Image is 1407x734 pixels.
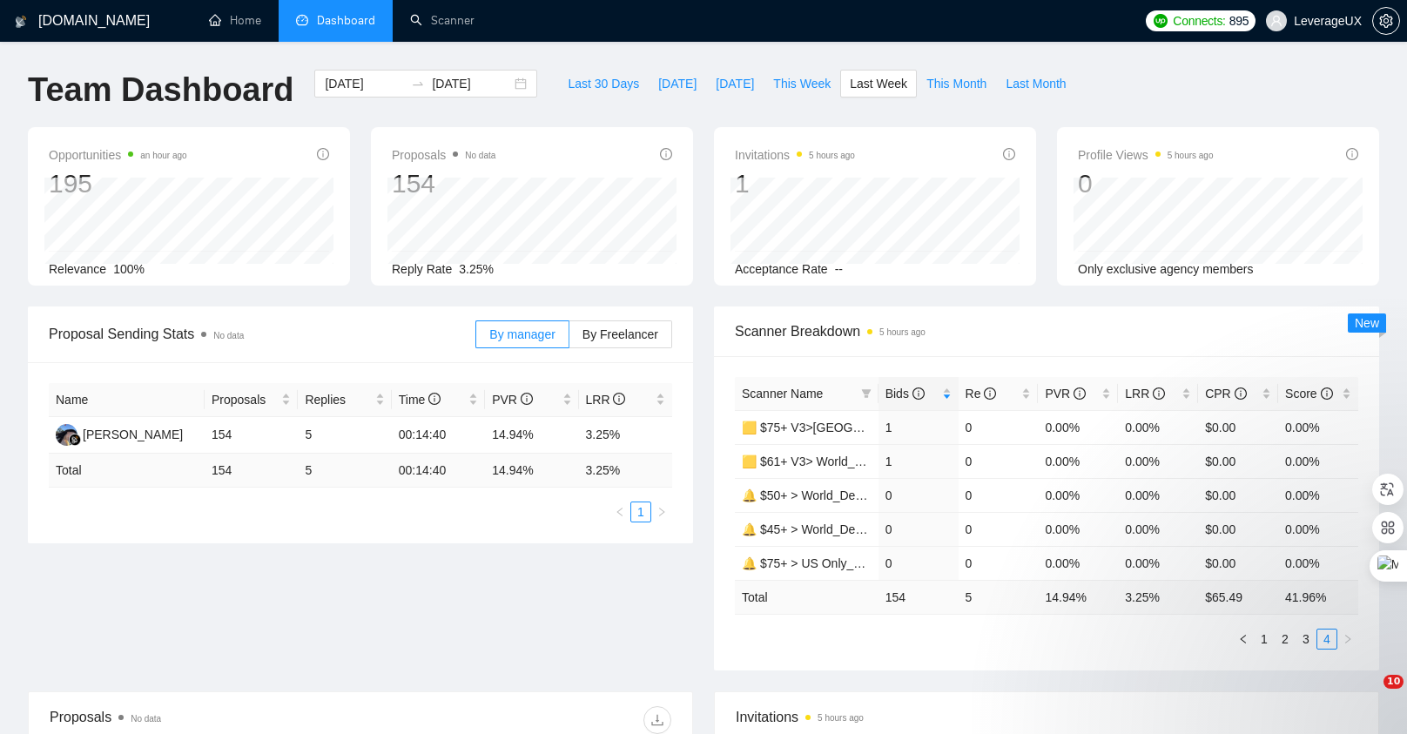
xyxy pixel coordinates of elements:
span: 895 [1229,11,1249,30]
span: 3.25% [459,262,494,276]
span: New [1355,316,1379,330]
td: 154 [879,580,959,614]
span: Time [399,393,441,407]
td: 0 [879,546,959,580]
span: Opportunities [49,145,187,165]
button: Last 30 Days [558,70,649,98]
th: Proposals [205,383,298,417]
a: 🔔 $45+ > World_Design+Dev_General [742,522,957,536]
span: dashboard [296,14,308,26]
td: 0.00% [1038,444,1118,478]
td: 5 [298,454,391,488]
span: info-circle [912,387,925,400]
span: Score [1285,387,1332,401]
span: Re [966,387,997,401]
span: Acceptance Rate [735,262,828,276]
td: 0 [959,444,1039,478]
a: homeHome [209,13,261,28]
span: info-circle [317,148,329,160]
a: AA[PERSON_NAME] [56,427,183,441]
li: 1 [630,502,651,522]
a: 🔔 $50+ > World_Design Only_General [742,488,956,502]
span: info-circle [660,148,672,160]
button: [DATE] [706,70,764,98]
span: info-circle [613,393,625,405]
td: 00:14:40 [392,417,485,454]
td: $0.00 [1198,512,1278,546]
td: 0 [959,512,1039,546]
td: 0.00% [1038,546,1118,580]
td: 0 [959,478,1039,512]
span: -- [835,262,843,276]
span: swap-right [411,77,425,91]
span: Invitations [736,706,1357,728]
div: 195 [49,167,187,200]
td: 5 [298,417,391,454]
td: 14.94 % [485,454,578,488]
td: 0.00% [1118,546,1198,580]
td: 14.94 % [1038,580,1118,614]
span: filter [858,380,875,407]
td: 154 [205,417,298,454]
a: 🔔 $75+ > US Only_Design Only_General [742,556,970,570]
span: This Week [773,74,831,93]
span: Proposals [212,390,278,409]
span: Last Month [1006,74,1066,93]
span: info-circle [1346,148,1358,160]
div: 154 [392,167,495,200]
span: Last Week [850,74,907,93]
span: Profile Views [1078,145,1214,165]
td: Total [49,454,205,488]
button: [DATE] [649,70,706,98]
td: 0.00% [1278,444,1358,478]
button: download [643,706,671,734]
td: 0.00% [1038,478,1118,512]
a: 🟨 $75+ V3>[GEOGRAPHIC_DATA]+[GEOGRAPHIC_DATA] Only_Tony-UX/UI_General [742,421,1222,434]
span: Invitations [735,145,855,165]
button: Last Week [840,70,917,98]
span: info-circle [984,387,996,400]
span: right [656,507,667,517]
button: left [609,502,630,522]
span: CPR [1205,387,1246,401]
td: 0.00% [1118,444,1198,478]
span: Proposals [392,145,495,165]
time: 5 hours ago [1168,151,1214,160]
span: Only exclusive agency members [1078,262,1254,276]
td: 0.00% [1278,546,1358,580]
span: Reply Rate [392,262,452,276]
a: searchScanner [410,13,475,28]
li: Previous Page [609,502,630,522]
img: gigradar-bm.png [69,434,81,446]
span: Bids [885,387,925,401]
span: Replies [305,390,371,409]
td: 0 [959,410,1039,444]
td: $0.00 [1198,546,1278,580]
td: 154 [205,454,298,488]
span: info-circle [1235,387,1247,400]
span: info-circle [1321,387,1333,400]
li: Next Page [651,502,672,522]
time: an hour ago [140,151,186,160]
td: Total [735,580,879,614]
span: info-circle [1153,387,1165,400]
span: info-circle [1074,387,1086,400]
span: info-circle [428,393,441,405]
input: Start date [325,74,404,93]
span: info-circle [521,393,533,405]
span: 100% [113,262,145,276]
td: 0.00% [1038,410,1118,444]
td: 0 [879,512,959,546]
iframe: Intercom live chat [1348,675,1390,717]
span: left [615,507,625,517]
span: No data [131,714,161,724]
span: setting [1373,14,1399,28]
time: 5 hours ago [809,151,855,160]
div: 0 [1078,167,1214,200]
button: This Week [764,70,840,98]
span: Proposal Sending Stats [49,323,475,345]
span: user [1270,15,1282,27]
span: Last 30 Days [568,74,639,93]
span: Dashboard [317,13,375,28]
span: info-circle [1003,148,1015,160]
